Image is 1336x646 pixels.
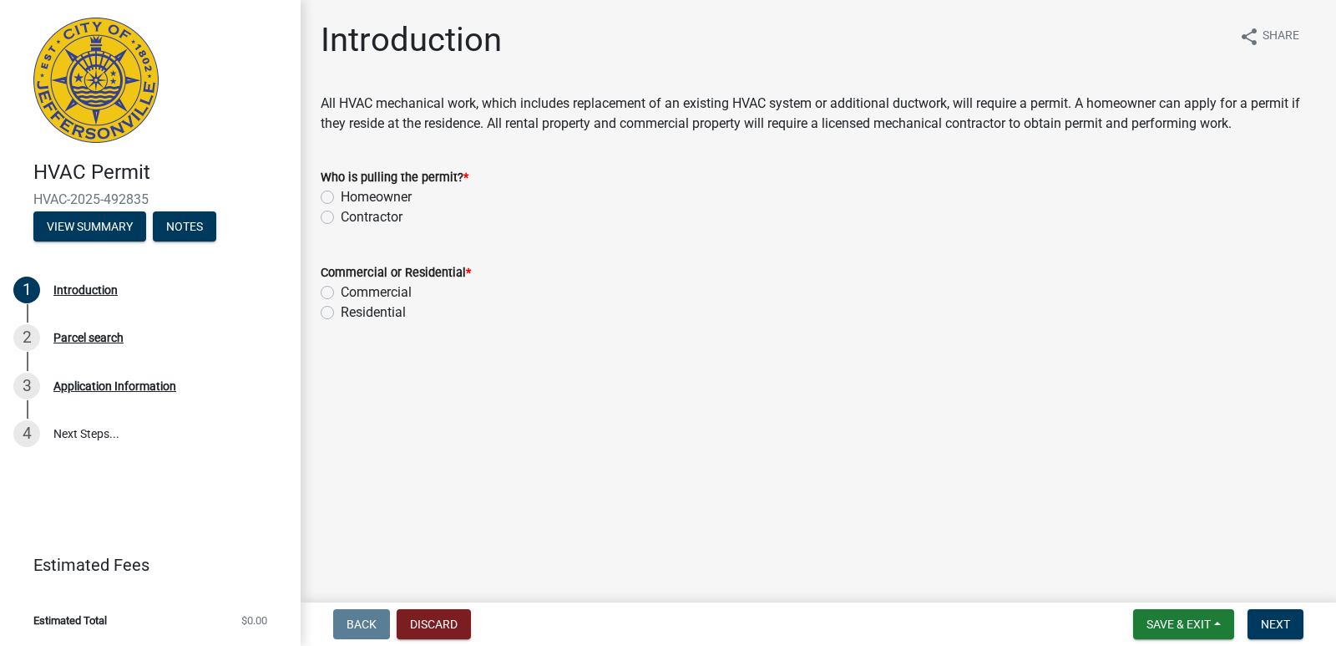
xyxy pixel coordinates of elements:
[1261,618,1290,631] span: Next
[53,284,118,296] div: Introduction
[341,303,406,323] label: Residential
[13,277,40,303] div: 1
[33,615,107,626] span: Estimated Total
[13,373,40,399] div: 3
[341,207,402,227] label: Contractor
[397,609,471,639] button: Discard
[341,187,412,207] label: Homeowner
[347,618,377,631] span: Back
[1226,20,1313,53] button: shareShare
[13,548,274,582] a: Estimated Fees
[153,221,216,234] wm-modal-confirm: Notes
[53,380,176,392] div: Application Information
[321,267,471,279] label: Commercial or Residential
[153,211,216,242] button: Notes
[333,609,390,639] button: Back
[321,172,468,184] label: Who is pulling the permit?
[33,160,287,185] h4: HVAC Permit
[1133,609,1234,639] button: Save & Exit
[1247,609,1303,639] button: Next
[241,615,267,626] span: $0.00
[53,332,124,343] div: Parcel search
[33,18,159,143] img: City of Jeffersonville, Indiana
[33,211,146,242] button: View Summary
[321,94,1316,134] p: All HVAC mechanical work, which includes replacement of an existing HVAC system or additional duc...
[13,324,40,351] div: 2
[1146,618,1211,631] span: Save & Exit
[33,191,267,207] span: HVAC-2025-492835
[33,221,146,234] wm-modal-confirm: Summary
[341,282,412,303] label: Commercial
[1239,27,1259,47] i: share
[1263,27,1299,47] span: Share
[321,20,502,60] h1: Introduction
[13,420,40,447] div: 4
